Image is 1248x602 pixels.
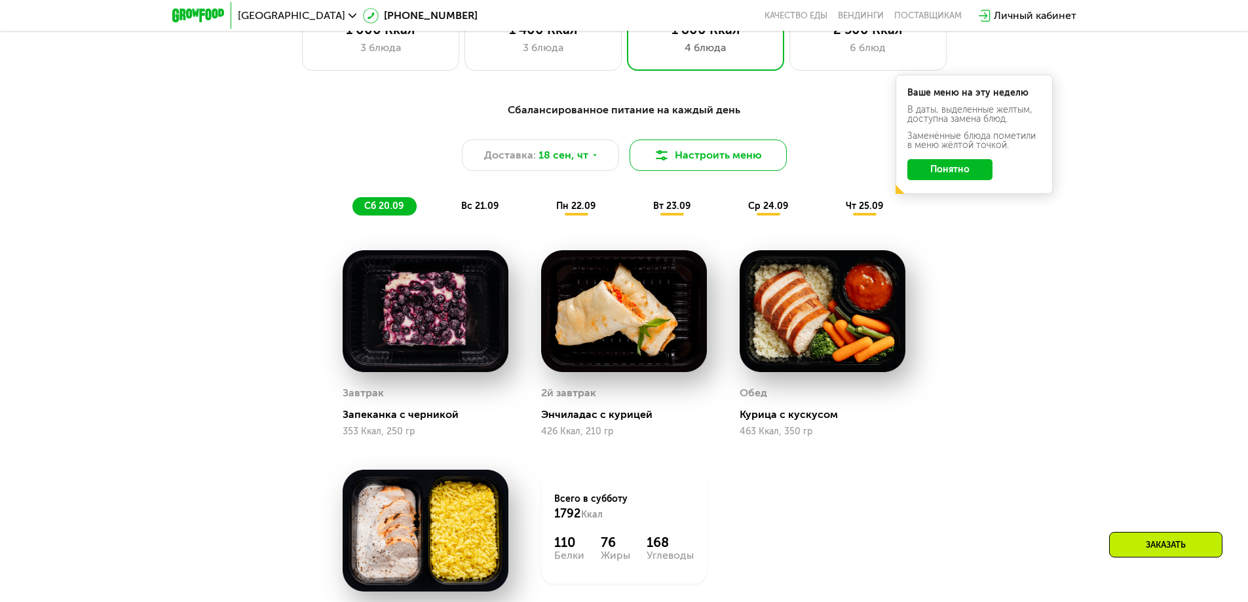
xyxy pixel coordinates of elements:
[554,550,584,561] div: Белки
[343,426,508,437] div: 353 Ккал, 250 гр
[478,40,608,56] div: 3 блюда
[994,8,1076,24] div: Личный кабинет
[364,200,404,212] span: сб 20.09
[907,105,1041,124] div: В даты, выделенные желтым, доступна замена блюд.
[581,509,603,520] span: Ккал
[236,102,1012,119] div: Сбалансированное питание на каждый день
[541,408,717,421] div: Энчиладас с курицей
[907,88,1041,98] div: Ваше меню на эту неделю
[647,550,694,561] div: Углеводы
[647,535,694,550] div: 168
[907,132,1041,150] div: Заменённые блюда пометили в меню жёлтой точкой.
[539,147,588,163] span: 18 сен, чт
[748,200,788,212] span: ср 24.09
[554,506,581,521] span: 1792
[601,535,630,550] div: 76
[894,10,962,21] div: поставщикам
[641,40,770,56] div: 4 блюда
[554,535,584,550] div: 110
[554,493,694,521] div: Всего в субботу
[601,550,630,561] div: Жиры
[765,10,827,21] a: Качество еды
[907,159,993,180] button: Понятно
[238,10,345,21] span: [GEOGRAPHIC_DATA]
[541,383,596,403] div: 2й завтрак
[838,10,884,21] a: Вендинги
[846,200,883,212] span: чт 25.09
[740,426,905,437] div: 463 Ккал, 350 гр
[556,200,596,212] span: пн 22.09
[1109,532,1222,557] div: Заказать
[803,40,933,56] div: 6 блюд
[653,200,690,212] span: вт 23.09
[541,426,707,437] div: 426 Ккал, 210 гр
[461,200,499,212] span: вс 21.09
[740,408,916,421] div: Курица с кускусом
[316,40,445,56] div: 3 блюда
[343,408,519,421] div: Запеканка с черникой
[343,383,384,403] div: Завтрак
[630,140,787,171] button: Настроить меню
[363,8,478,24] a: [PHONE_NUMBER]
[484,147,536,163] span: Доставка:
[740,383,767,403] div: Обед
